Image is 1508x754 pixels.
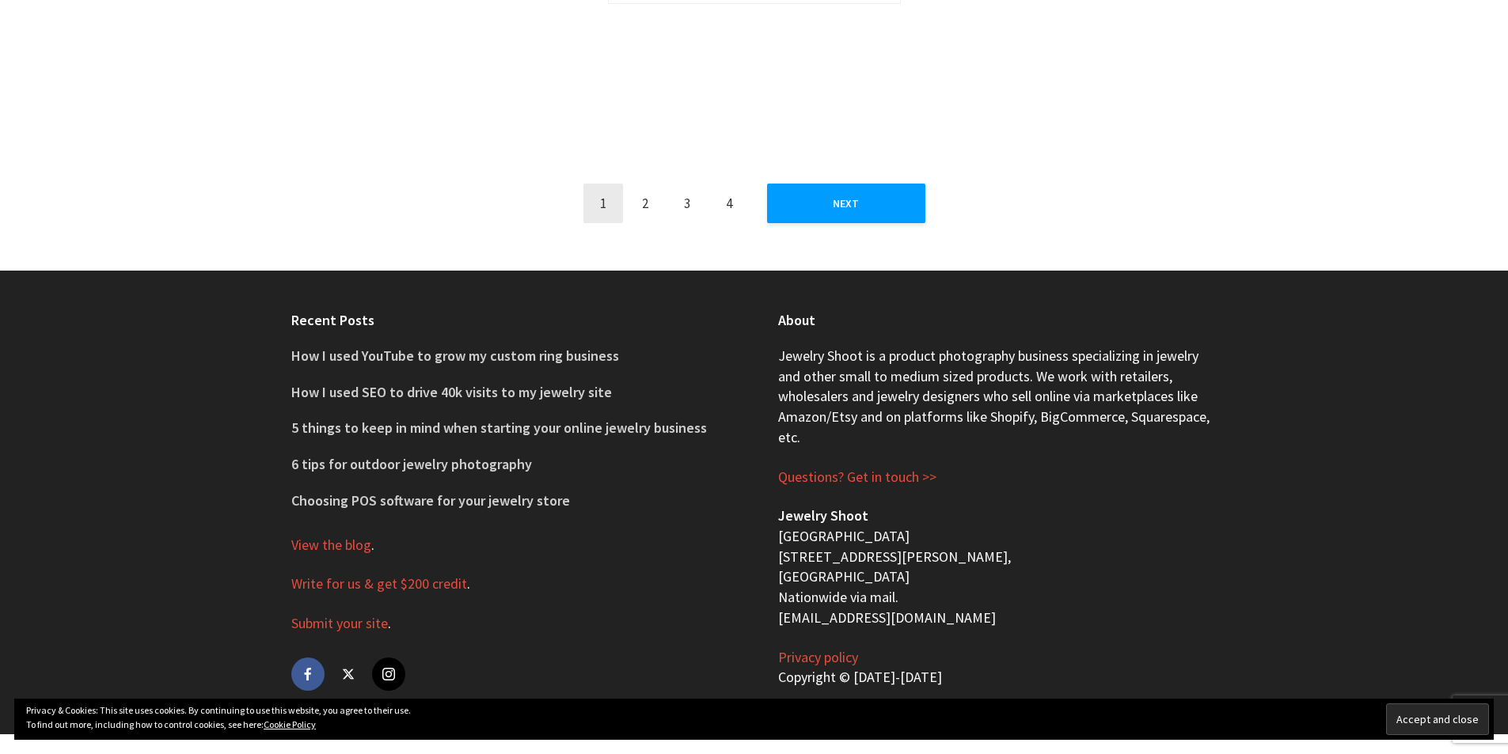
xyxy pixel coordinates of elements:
[291,613,731,634] p: .
[667,184,707,223] a: Page 3
[1386,703,1489,735] input: Accept and close
[778,468,936,487] a: Questions? Get in touch >>
[291,536,371,555] a: View the blog
[778,647,1217,688] p: Copyright © [DATE]-[DATE]
[291,310,731,330] h4: Recent Posts
[291,419,707,437] a: 5 things to keep in mind when starting your online jewelry business
[291,574,467,593] a: Write for us & get $200 credit
[291,574,731,594] p: .
[778,506,868,525] b: Jewelry Shoot
[778,648,858,667] a: Privacy policy
[291,455,532,473] a: 6 tips for outdoor jewelry photography
[291,657,325,691] a: facebook
[291,491,570,510] a: Choosing POS software for your jewelry store
[291,535,731,555] p: .
[778,346,1217,448] p: Jewelry Shoot is a product photography business specializing in jewelry and other small to medium...
[778,310,1217,330] h4: About
[332,657,365,691] a: twitter
[709,184,749,223] a: Page 4
[291,347,619,365] a: How I used YouTube to grow my custom ring business
[767,184,925,223] a: Next
[778,506,1217,627] p: [GEOGRAPHIC_DATA] [STREET_ADDRESS][PERSON_NAME], [GEOGRAPHIC_DATA] Nationwide via mail. [EMAIL_AD...
[372,657,405,691] a: instagram
[291,383,612,401] a: How I used SEO to drive 40k visits to my jewelry site
[583,184,623,223] span: Page 1
[14,699,1494,740] div: Privacy & Cookies: This site uses cookies. By continuing to use this website, you agree to their ...
[264,718,316,730] a: Cookie Policy
[625,184,665,223] a: Page 2
[291,614,388,633] a: Submit your site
